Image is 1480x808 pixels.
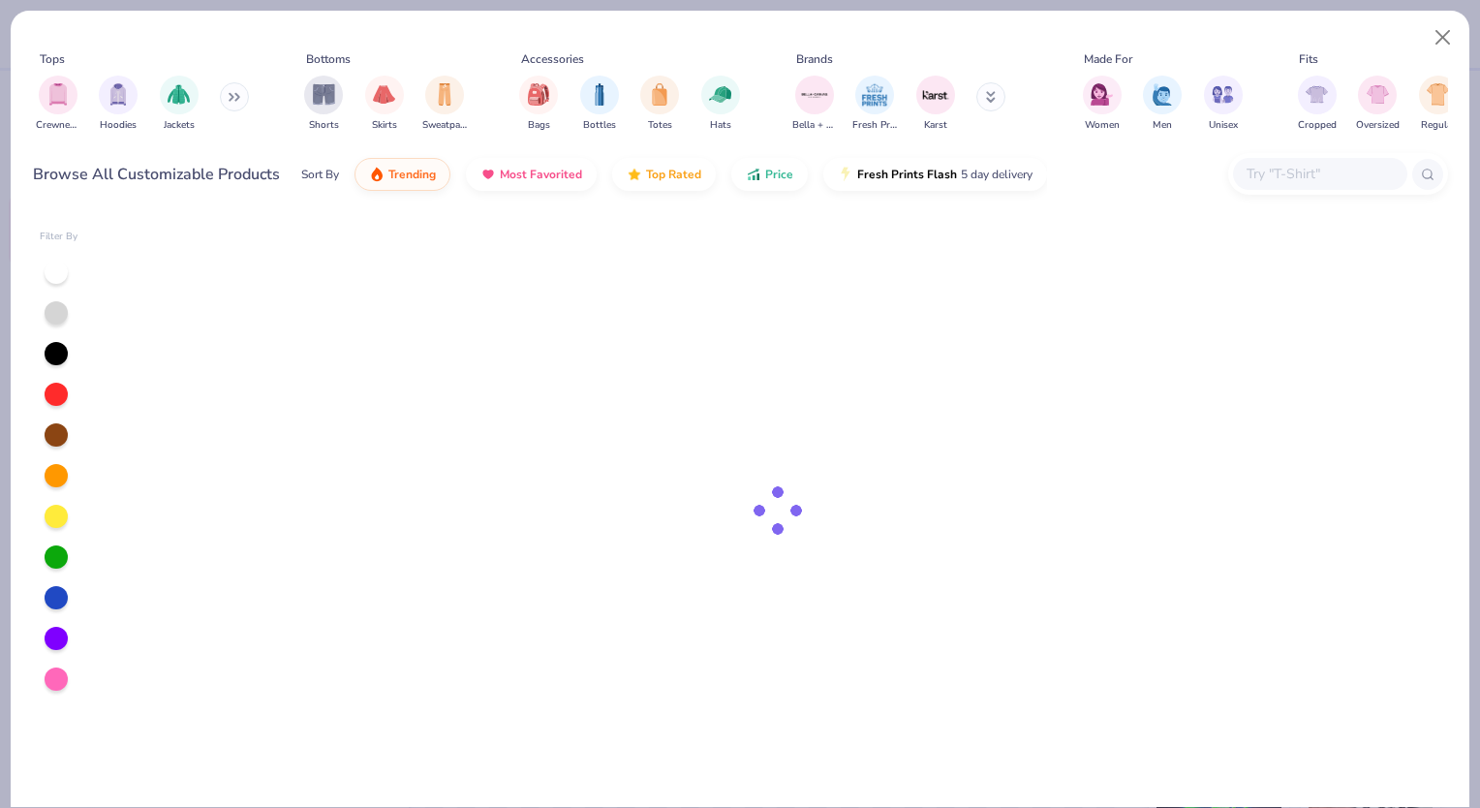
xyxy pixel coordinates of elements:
[1298,118,1337,133] span: Cropped
[1091,83,1113,106] img: Women Image
[1427,83,1449,106] img: Regular Image
[108,83,129,106] img: Hoodies Image
[36,118,80,133] span: Crewnecks
[1085,118,1120,133] span: Women
[589,83,610,106] img: Bottles Image
[921,80,950,109] img: Karst Image
[1419,76,1458,133] div: filter for Regular
[1298,76,1337,133] button: filter button
[160,76,199,133] button: filter button
[1356,76,1400,133] div: filter for Oversized
[1356,118,1400,133] span: Oversized
[860,80,889,109] img: Fresh Prints Image
[701,76,740,133] button: filter button
[388,167,436,182] span: Trending
[612,158,716,191] button: Top Rated
[519,76,558,133] div: filter for Bags
[422,118,467,133] span: Sweatpants
[580,76,619,133] div: filter for Bottles
[852,76,897,133] button: filter button
[500,167,582,182] span: Most Favorited
[792,76,837,133] div: filter for Bella + Canvas
[40,50,65,68] div: Tops
[852,76,897,133] div: filter for Fresh Prints
[365,76,404,133] button: filter button
[1152,83,1173,106] img: Men Image
[1143,76,1182,133] button: filter button
[916,76,955,133] div: filter for Karst
[422,76,467,133] button: filter button
[640,76,679,133] div: filter for Totes
[372,118,397,133] span: Skirts
[100,118,137,133] span: Hoodies
[1299,50,1318,68] div: Fits
[838,167,853,182] img: flash.gif
[1356,76,1400,133] button: filter button
[304,76,343,133] button: filter button
[164,118,195,133] span: Jackets
[1204,76,1243,133] button: filter button
[1143,76,1182,133] div: filter for Men
[731,158,808,191] button: Price
[924,118,947,133] span: Karst
[99,76,138,133] div: filter for Hoodies
[792,76,837,133] button: filter button
[1419,76,1458,133] button: filter button
[709,83,731,106] img: Hats Image
[1084,50,1132,68] div: Made For
[422,76,467,133] div: filter for Sweatpants
[1298,76,1337,133] div: filter for Cropped
[796,50,833,68] div: Brands
[99,76,138,133] button: filter button
[1245,163,1394,185] input: Try "T-Shirt"
[583,118,616,133] span: Bottles
[301,166,339,183] div: Sort By
[961,164,1033,186] span: 5 day delivery
[466,158,597,191] button: Most Favorited
[313,83,335,106] img: Shorts Image
[373,83,395,106] img: Skirts Image
[1209,118,1238,133] span: Unisex
[710,118,731,133] span: Hats
[1212,83,1234,106] img: Unisex Image
[852,118,897,133] span: Fresh Prints
[701,76,740,133] div: filter for Hats
[640,76,679,133] button: filter button
[857,167,957,182] span: Fresh Prints Flash
[627,167,642,182] img: TopRated.gif
[1153,118,1172,133] span: Men
[168,83,190,106] img: Jackets Image
[355,158,450,191] button: Trending
[1367,83,1389,106] img: Oversized Image
[519,76,558,133] button: filter button
[306,50,351,68] div: Bottoms
[1425,19,1462,56] button: Close
[365,76,404,133] div: filter for Skirts
[309,118,339,133] span: Shorts
[369,167,385,182] img: trending.gif
[521,50,584,68] div: Accessories
[33,163,280,186] div: Browse All Customizable Products
[40,230,78,244] div: Filter By
[528,118,550,133] span: Bags
[649,83,670,106] img: Totes Image
[434,83,455,106] img: Sweatpants Image
[765,167,793,182] span: Price
[1083,76,1122,133] button: filter button
[792,118,837,133] span: Bella + Canvas
[1306,83,1328,106] img: Cropped Image
[580,76,619,133] button: filter button
[646,167,701,182] span: Top Rated
[528,83,549,106] img: Bags Image
[36,76,80,133] div: filter for Crewnecks
[304,76,343,133] div: filter for Shorts
[648,118,672,133] span: Totes
[1421,118,1456,133] span: Regular
[160,76,199,133] div: filter for Jackets
[916,76,955,133] button: filter button
[800,80,829,109] img: Bella + Canvas Image
[36,76,80,133] button: filter button
[1204,76,1243,133] div: filter for Unisex
[1083,76,1122,133] div: filter for Women
[823,158,1047,191] button: Fresh Prints Flash5 day delivery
